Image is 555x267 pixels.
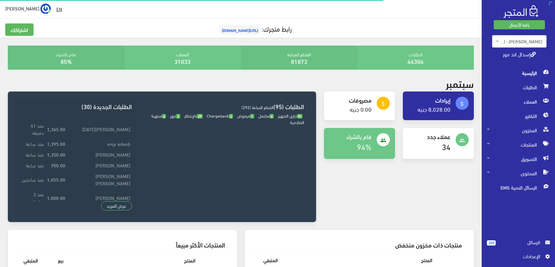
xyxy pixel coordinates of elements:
[218,22,292,35] a: رابط متجرك:[URL][DOMAIN_NAME]
[47,140,65,147] strong: 1,395.00
[270,114,274,119] span: 4
[220,25,260,35] span: [URL][DOMAIN_NAME]
[278,112,303,119] span: جاري التجهيز
[67,149,132,160] td: [PERSON_NAME]
[20,171,45,189] td: منذ ساعتين
[20,189,45,206] td: منذ 3 ساعات
[54,3,65,15] a: EN
[162,114,166,119] span: 6
[487,66,550,80] span: الرئيسية
[380,137,386,143] i: people
[501,239,540,246] span: الرسائل
[500,38,542,45] span: esdalandmore - مصر - اسدال اند مور
[20,103,132,109] h3: الطلبات الجديدة (30)
[446,77,474,89] h2: سبتمبر
[258,112,274,119] span: مكتمل
[503,49,536,59] a: إسدال اند مور
[20,160,45,170] td: منذ ساعة
[142,103,304,109] h3: الطلبات (95)
[482,180,555,195] a: الرسائل النصية SMS
[47,151,65,158] strong: 1,350.00
[329,133,372,140] h4: قام بالشراء
[487,109,550,123] span: التقارير
[482,137,555,152] a: المنتجات
[256,242,462,248] h3: منتجات ذات مخزون منخفض
[40,4,51,14] img: ...
[176,114,180,119] span: 2
[482,166,555,180] a: المحتوى
[184,112,203,119] span: بالإنتظار
[329,97,372,103] h4: مصروفات
[487,152,550,166] span: التسويق
[67,160,132,170] td: [PERSON_NAME]
[487,123,550,137] span: المخزون
[482,66,555,80] a: الرئيسية
[487,80,550,94] span: الطلبات
[250,114,254,119] span: 1
[380,101,386,107] i: attach_money
[47,194,65,201] strong: 1,000.00
[20,149,45,160] td: منذ ساعة
[101,201,132,210] a: عرض المزيد
[492,35,547,48] span: esdalandmore - مصر - اسدال اند مور
[358,46,474,70] div: الطلبات
[487,166,550,180] span: المحتوى
[5,4,39,12] span: [PERSON_NAME]
[67,138,132,149] td: enjy adeeb
[408,97,450,103] h4: إيرادات
[487,180,550,195] span: الرسائل النصية SMS
[350,104,372,114] a: 0.00 جنيه
[482,94,555,109] a: العملاء
[487,253,550,263] a: اﻹعدادات
[487,239,550,253] a: 209 الرسائل
[357,139,372,153] a: 94%
[197,114,203,119] span: 29
[459,101,465,107] i: attach_money
[20,120,45,138] td: منذ 41 دقيقة
[51,162,65,169] strong: 700.00
[170,112,180,119] span: جهز
[237,112,254,119] span: مرفوض
[487,94,550,109] span: العملاء
[241,46,358,70] div: القطع المباعة
[487,240,496,246] span: 209
[251,253,290,267] th: المتبقي
[504,5,538,18] img: .
[408,133,450,140] h4: عملاء جدد
[290,253,437,267] th: المنتج
[492,253,540,260] span: اﻹعدادات
[124,46,241,70] div: العملاء
[291,56,307,66] a: 81873
[487,137,550,152] span: المنتجات
[8,46,124,70] div: قام بالشراء
[417,104,450,114] a: 8,028.00 جنيه
[241,103,273,111] span: القطع المباعة (292)
[407,56,424,66] a: 46306
[229,114,233,119] span: 2
[56,5,62,13] u: EN
[20,242,225,248] h3: المنتجات الأكثر مبيعاً
[5,23,34,36] a: اشتراكك
[482,123,555,137] a: المخزون
[20,138,45,149] td: منذ ساعة
[61,56,72,66] a: 85%
[297,114,303,119] span: 51
[67,171,132,189] td: [PERSON_NAME]. [PERSON_NAME]
[174,56,191,66] a: 31033
[459,137,465,143] i: people
[5,3,51,14] a: ... [PERSON_NAME]
[207,112,233,119] span: Chargeback
[442,139,450,153] a: 34
[47,125,65,133] strong: 1,365.00
[67,120,132,138] td: [PERSON_NAME][DATE]
[47,176,65,183] strong: 1,055.00
[482,109,555,123] a: التقارير
[67,189,132,206] td: [PERSON_NAME]
[482,80,555,94] a: الطلبات
[494,20,545,29] a: باقة الأعمال
[151,112,304,126] span: منتهية الصلاحية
